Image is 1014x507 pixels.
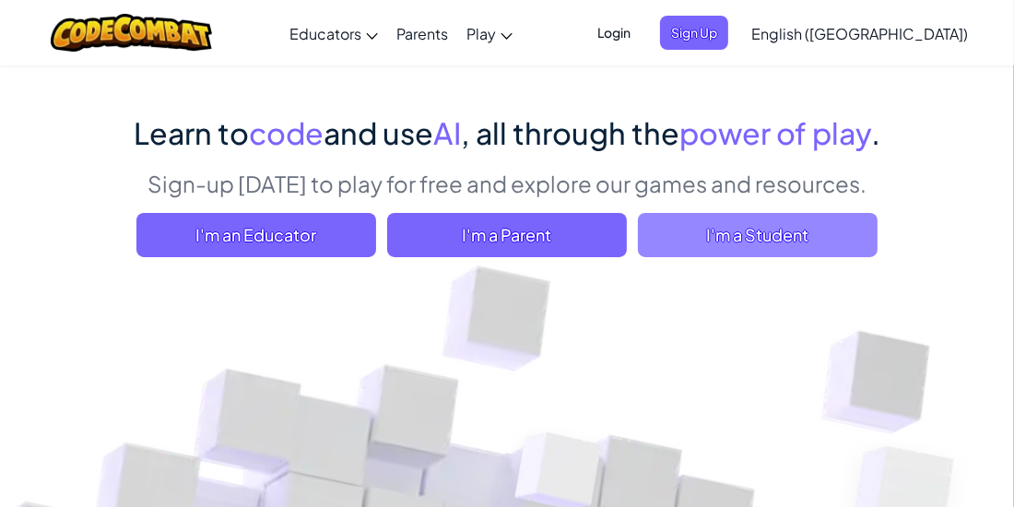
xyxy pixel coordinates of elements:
a: Parents [387,8,457,58]
button: Sign Up [660,16,728,50]
span: Learn to [134,114,249,151]
a: Educators [280,8,387,58]
span: AI [433,114,461,151]
button: Login [586,16,642,50]
button: I'm a Student [638,213,878,257]
p: Sign-up [DATE] to play for free and explore our games and resources. [134,168,880,199]
span: . [871,114,880,151]
span: Educators [289,24,361,43]
a: I'm a Parent [387,213,627,257]
a: I'm an Educator [136,213,376,257]
span: code [249,114,324,151]
span: English ([GEOGRAPHIC_DATA]) [751,24,968,43]
span: , all through the [461,114,679,151]
span: Play [466,24,496,43]
a: English ([GEOGRAPHIC_DATA]) [742,8,977,58]
img: CodeCombat logo [51,14,212,52]
a: Play [457,8,522,58]
span: and use [324,114,433,151]
span: power of play [679,114,871,151]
